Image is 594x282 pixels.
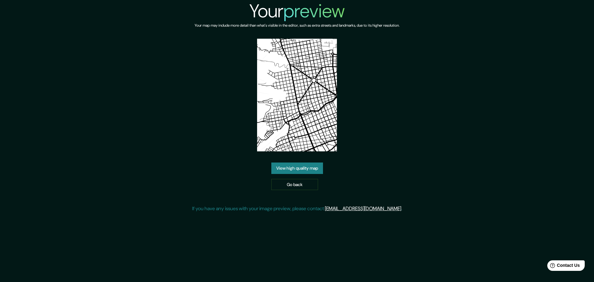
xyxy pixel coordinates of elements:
[325,205,401,212] a: [EMAIL_ADDRESS][DOMAIN_NAME]
[257,39,337,151] img: created-map-preview
[271,163,323,174] a: View high quality map
[195,22,399,29] h6: Your map may include more detail than what's visible in the editor, such as extra streets and lan...
[539,258,587,275] iframe: Help widget launcher
[192,205,402,212] p: If you have any issues with your image preview, please contact .
[271,179,318,190] a: Go back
